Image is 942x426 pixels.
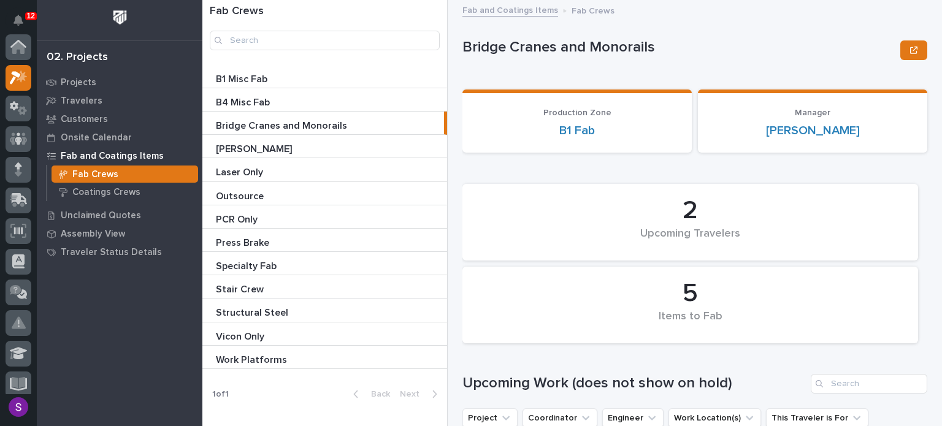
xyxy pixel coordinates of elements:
[400,389,427,400] span: Next
[37,73,202,91] a: Projects
[216,352,289,366] p: Work Platforms
[61,114,108,125] p: Customers
[109,6,131,29] img: Workspace Logo
[61,229,125,240] p: Assembly View
[37,91,202,110] a: Travelers
[795,108,830,117] span: Manager
[202,299,447,322] a: Structural SteelStructural Steel
[216,164,266,178] p: Laser Only
[483,227,897,253] div: Upcoming Travelers
[216,258,279,272] p: Specialty Fab
[210,31,440,50] input: Search
[572,3,615,17] p: Fab Crews
[37,128,202,146] a: Onsite Calendar
[202,252,447,275] a: Specialty FabSpecialty Fab
[543,108,611,117] span: Production Zone
[462,2,558,17] a: Fab and Coatings Items
[202,205,447,229] a: PCR OnlyPCR Only
[6,7,31,33] button: Notifications
[37,146,202,165] a: Fab and Coatings Items
[216,329,267,343] p: Vicon Only
[811,374,927,394] input: Search
[202,346,447,369] a: Work PlatformsWork Platforms
[202,379,239,409] p: 1 of 1
[216,71,270,85] p: B1 Misc Fab
[37,224,202,243] a: Assembly View
[364,389,390,400] span: Back
[216,305,291,319] p: Structural Steel
[216,235,272,249] p: Press Brake
[216,94,272,108] p: B4 Misc Fab
[202,112,447,135] a: Bridge Cranes and MonorailsBridge Cranes and Monorails
[47,165,202,183] a: Fab Crews
[15,15,31,34] div: Notifications12
[202,275,447,299] a: Stair CrewStair Crew
[61,247,162,258] p: Traveler Status Details
[37,206,202,224] a: Unclaimed Quotes
[61,96,102,107] p: Travelers
[72,169,118,180] p: Fab Crews
[766,123,860,138] a: [PERSON_NAME]
[202,135,447,158] a: [PERSON_NAME][PERSON_NAME]
[462,39,895,56] p: Bridge Cranes and Monorails
[216,141,294,155] p: [PERSON_NAME]
[72,187,140,198] p: Coatings Crews
[37,243,202,261] a: Traveler Status Details
[210,5,440,18] h1: Fab Crews
[202,158,447,181] a: Laser OnlyLaser Only
[47,183,202,200] a: Coatings Crews
[202,182,447,205] a: OutsourceOutsource
[462,375,806,392] h1: Upcoming Work (does not show on hold)
[395,389,447,400] button: Next
[216,281,266,295] p: Stair Crew
[202,229,447,252] a: Press BrakePress Brake
[483,310,897,336] div: Items to Fab
[483,196,897,226] div: 2
[216,211,260,226] p: PCR Only
[27,12,35,20] p: 12
[202,65,447,88] a: B1 Misc FabB1 Misc Fab
[343,389,395,400] button: Back
[6,394,31,420] button: users-avatar
[61,77,96,88] p: Projects
[61,132,132,143] p: Onsite Calendar
[202,88,447,112] a: B4 Misc FabB4 Misc Fab
[37,110,202,128] a: Customers
[61,151,164,162] p: Fab and Coatings Items
[47,51,108,64] div: 02. Projects
[216,118,350,132] p: Bridge Cranes and Monorails
[216,188,266,202] p: Outsource
[483,278,897,309] div: 5
[202,322,447,346] a: Vicon OnlyVicon Only
[61,210,141,221] p: Unclaimed Quotes
[559,123,595,138] a: B1 Fab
